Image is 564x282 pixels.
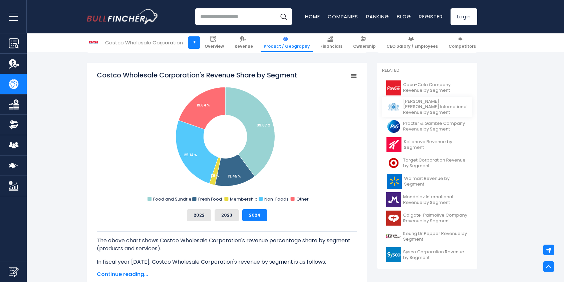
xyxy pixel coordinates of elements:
[446,33,479,52] a: Competitors
[105,39,183,46] div: Costco Wholesale Corporation
[403,121,468,132] span: Procter & Gamble Company Revenue by Segment
[202,33,227,52] a: Overview
[382,227,472,246] a: Keurig Dr Pepper Revenue by Segment
[211,173,219,178] tspan: 1.9 %
[353,44,376,49] span: Ownership
[275,8,292,25] button: Search
[232,33,256,52] a: Revenue
[320,44,342,49] span: Financials
[386,119,401,134] img: PG logo
[264,196,289,202] text: Non-Foods
[386,156,401,171] img: TGT logo
[419,13,443,20] a: Register
[386,247,401,262] img: SYY logo
[382,135,472,154] a: Kellanova Revenue by Segment
[198,196,222,202] text: Fresh Food
[87,9,159,24] img: Bullfincher logo
[403,82,468,93] span: Coca-Cola Company Revenue by Segment
[386,137,402,152] img: K logo
[257,123,271,128] tspan: 39.87 %
[97,258,357,266] p: In fiscal year [DATE], Costco Wholesale Corporation's revenue by segment is as follows:
[97,70,357,204] svg: Costco Wholesale Corporation's Revenue Share by Segment
[188,36,200,49] a: +
[382,172,472,191] a: Walmart Revenue by Segment
[403,231,468,242] span: Keurig Dr Pepper Revenue by Segment
[404,139,468,151] span: Kellanova Revenue by Segment
[382,97,472,117] a: [PERSON_NAME] [PERSON_NAME] International Revenue by Segment
[97,70,297,80] tspan: Costco Wholesale Corporation's Revenue Share by Segment
[205,44,224,49] span: Overview
[386,174,402,189] img: WMT logo
[305,13,320,20] a: Home
[382,154,472,172] a: Target Corporation Revenue by Segment
[215,209,239,221] button: 2023
[97,237,357,253] p: The above chart shows Costco Wholesale Corporation's revenue percentage share by segment (product...
[187,209,211,221] button: 2022
[97,270,357,278] span: Continue reading...
[382,117,472,135] a: Procter & Gamble Company Revenue by Segment
[404,176,468,187] span: Walmart Revenue by Segment
[87,36,100,49] img: COST logo
[386,229,401,244] img: KDP logo
[235,44,253,49] span: Revenue
[403,249,468,261] span: Sysco Corporation Revenue by Segment
[197,103,210,108] tspan: 19.64 %
[261,33,313,52] a: Product / Geography
[382,79,472,97] a: Coca-Cola Company Revenue by Segment
[366,13,389,20] a: Ranking
[386,211,401,226] img: CL logo
[386,80,401,95] img: KO logo
[228,174,241,179] tspan: 13.45 %
[382,246,472,264] a: Sysco Corporation Revenue by Segment
[230,196,258,202] text: Membership
[382,209,472,227] a: Colgate-Palmolive Company Revenue by Segment
[9,120,19,130] img: Ownership
[386,192,401,207] img: MDLZ logo
[153,196,194,202] text: Food and Sundries
[382,68,472,73] p: Related
[386,99,401,114] img: PM logo
[317,33,345,52] a: Financials
[87,9,159,24] a: Go to homepage
[264,44,310,49] span: Product / Geography
[403,158,468,169] span: Target Corporation Revenue by Segment
[383,33,441,52] a: CEO Salary / Employees
[350,33,379,52] a: Ownership
[382,191,472,209] a: Mondelez International Revenue by Segment
[403,194,468,206] span: Mondelez International Revenue by Segment
[449,44,476,49] span: Competitors
[403,213,468,224] span: Colgate-Palmolive Company Revenue by Segment
[397,13,411,20] a: Blog
[328,13,358,20] a: Companies
[242,209,267,221] button: 2024
[184,153,197,158] tspan: 25.14 %
[386,44,438,49] span: CEO Salary / Employees
[451,8,477,25] a: Login
[296,196,309,202] text: Other
[403,99,468,116] span: [PERSON_NAME] [PERSON_NAME] International Revenue by Segment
